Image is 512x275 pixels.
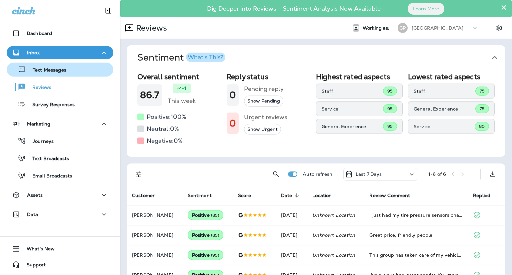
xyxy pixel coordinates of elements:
button: Show Pending [244,96,283,107]
em: Unknown Location [312,252,355,258]
div: SentimentWhat's This? [127,70,505,157]
h2: Reply status [227,73,311,81]
span: 80 [479,124,485,129]
p: Data [27,212,38,217]
span: 95 [387,88,393,94]
button: Journeys [7,134,113,148]
button: Text Broadcasts [7,151,113,165]
button: Data [7,208,113,221]
span: ( 95 ) [211,252,219,258]
span: Working as: [363,25,391,31]
span: 75 [480,88,485,94]
button: SentimentWhat's This? [132,45,511,70]
h2: Overall sentiment [137,73,221,81]
p: Text Broadcasts [26,156,69,162]
p: Marketing [27,121,50,127]
p: Text Messages [26,67,66,74]
h1: Sentiment [137,52,225,63]
p: Dig Deeper into Reviews - Sentiment Analysis Now Available [188,8,400,10]
p: Service [322,106,383,112]
span: Customer [132,192,163,198]
div: GP [398,23,408,33]
div: What's This? [188,54,223,60]
h2: Highest rated aspects [316,73,403,81]
p: +1 [182,85,186,92]
h5: Pending reply [244,84,284,94]
span: Location [312,192,340,198]
span: Review Comment [369,193,410,198]
h5: Neutral: 0 % [147,124,179,134]
p: [PERSON_NAME] [132,232,177,238]
button: Show Urgent [244,124,281,135]
button: What's This? [186,53,225,62]
h1: 0 [229,90,236,101]
span: 95 [387,106,393,112]
button: Support [7,258,113,271]
div: Positive [188,230,224,240]
td: [DATE] [276,245,307,265]
button: Marketing [7,117,113,131]
p: Survey Responses [26,102,75,108]
button: Reviews [7,80,113,94]
span: What's New [20,246,55,254]
span: Replied [473,193,490,198]
p: Dashboard [27,31,52,36]
span: Review Comment [369,192,419,198]
span: Support [20,262,46,270]
p: Staff [414,89,475,94]
button: Search Reviews [269,167,283,181]
button: Inbox [7,46,113,59]
em: Unknown Location [312,232,355,238]
span: 75 [480,106,485,112]
span: Replied [473,192,499,198]
h1: 86.7 [140,90,160,101]
span: Date [281,192,301,198]
button: Close [501,2,507,13]
td: [DATE] [276,205,307,225]
em: Unknown Location [312,212,355,218]
button: Email Broadcasts [7,168,113,182]
button: Settings [493,22,505,34]
td: [DATE] [276,225,307,245]
div: I just had my tire pressure sensors changed. They got me an immediately done a great job and was ... [369,212,462,218]
p: Reviews [133,23,167,33]
div: Great price, friendly people. [369,232,462,238]
p: Journeys [26,138,54,145]
p: [GEOGRAPHIC_DATA] [412,25,463,31]
p: Inbox [27,50,40,55]
button: Collapse Sidebar [99,4,118,17]
button: Filters [132,167,145,181]
span: ( 85 ) [211,232,219,238]
p: General Experience [414,106,475,112]
h5: This week [168,96,196,106]
span: 95 [387,124,393,129]
span: Location [312,193,332,198]
button: Assets [7,188,113,202]
button: What's New [7,242,113,255]
p: Email Broadcasts [26,173,72,179]
h5: Negative: 0 % [147,136,183,146]
div: 1 - 6 of 6 [428,171,446,177]
span: Score [238,193,251,198]
button: Text Messages [7,63,113,77]
p: Staff [322,89,383,94]
p: Reviews [26,85,51,91]
p: Last 7 Days [356,171,382,177]
div: Positive [188,210,224,220]
span: Date [281,193,292,198]
span: ( 85 ) [211,212,219,218]
span: Sentiment [188,192,220,198]
button: Export as CSV [486,167,499,181]
p: [PERSON_NAME] [132,252,177,258]
p: Assets [27,192,43,198]
span: Sentiment [188,193,212,198]
h5: Urgent reviews [244,112,287,123]
button: Learn More [408,3,444,15]
h5: Positive: 100 % [147,112,186,122]
p: Service [414,124,475,129]
span: Score [238,192,260,198]
h1: 0 [229,118,236,129]
p: [PERSON_NAME] [132,212,177,218]
span: Customer [132,193,155,198]
p: Auto refresh [303,171,332,177]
